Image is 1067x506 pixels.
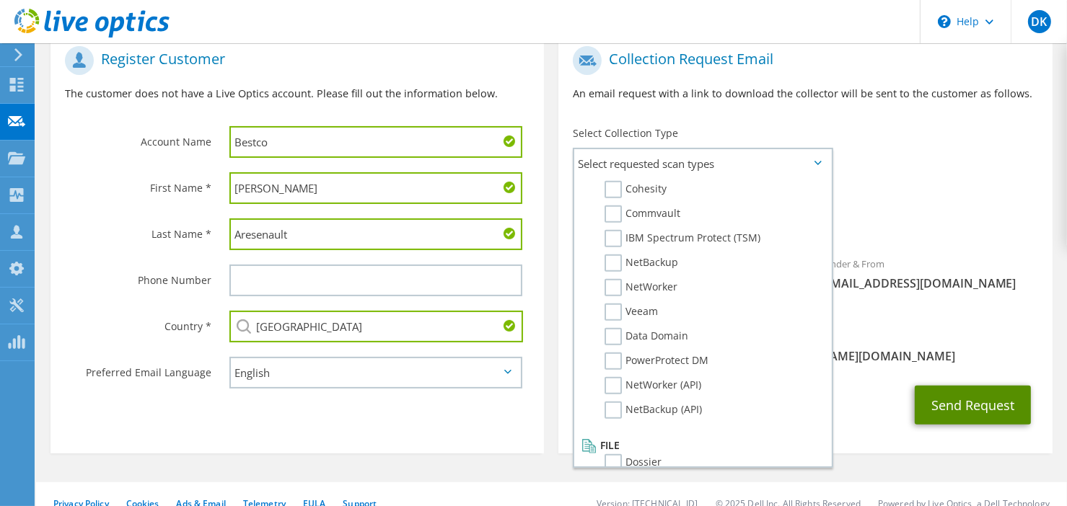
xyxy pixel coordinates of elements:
span: Select requested scan types [574,149,831,178]
label: PowerProtect DM [605,352,708,370]
label: Data Domain [605,328,688,345]
svg: \n [938,15,951,28]
h1: Register Customer [65,46,522,75]
label: Dossier [605,454,662,471]
span: [EMAIL_ADDRESS][DOMAIN_NAME] [820,275,1038,291]
label: Commvault [605,205,680,223]
label: Account Name [65,126,211,149]
h1: Collection Request Email [573,46,1030,75]
label: Select Collection Type [573,126,678,141]
label: First Name * [65,172,211,195]
label: Preferred Email Language [65,357,211,380]
label: NetBackup [605,254,678,272]
div: CC & Reply To [558,321,1052,371]
div: Requested Collections [558,184,1052,241]
label: Country * [65,311,211,334]
div: Sender & From [806,249,1053,298]
label: Cohesity [605,181,667,198]
label: Last Name * [65,218,211,241]
p: An email request with a link to download the collector will be sent to the customer as follows. [573,86,1037,102]
label: NetBackup (API) [605,401,702,419]
div: To [558,249,805,314]
button: Send Request [915,386,1031,425]
label: Veeam [605,303,658,321]
label: NetWorker (API) [605,377,701,394]
label: NetWorker [605,279,677,296]
label: IBM Spectrum Protect (TSM) [605,230,760,247]
p: The customer does not have a Live Optics account. Please fill out the information below. [65,86,530,102]
span: DK [1028,10,1051,33]
li: File [578,437,824,454]
label: Phone Number [65,265,211,288]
